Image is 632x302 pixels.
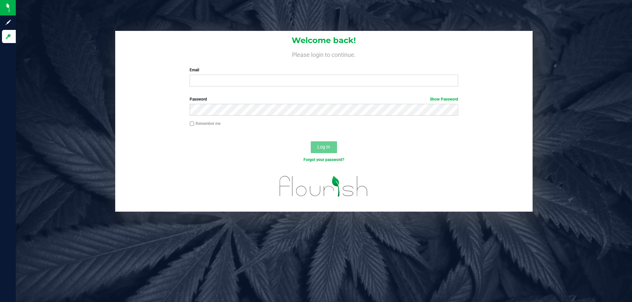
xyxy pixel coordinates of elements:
[430,97,458,102] a: Show Password
[5,19,12,26] inline-svg: Sign up
[190,67,458,73] label: Email
[115,36,533,45] h1: Welcome back!
[303,157,344,162] a: Forgot your password?
[5,33,12,40] inline-svg: Log in
[311,141,337,153] button: Log In
[190,121,221,127] label: Remember me
[190,97,207,102] span: Password
[190,122,194,126] input: Remember me
[317,144,330,150] span: Log In
[272,170,376,203] img: flourish_logo.svg
[115,50,533,58] h4: Please login to continue.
